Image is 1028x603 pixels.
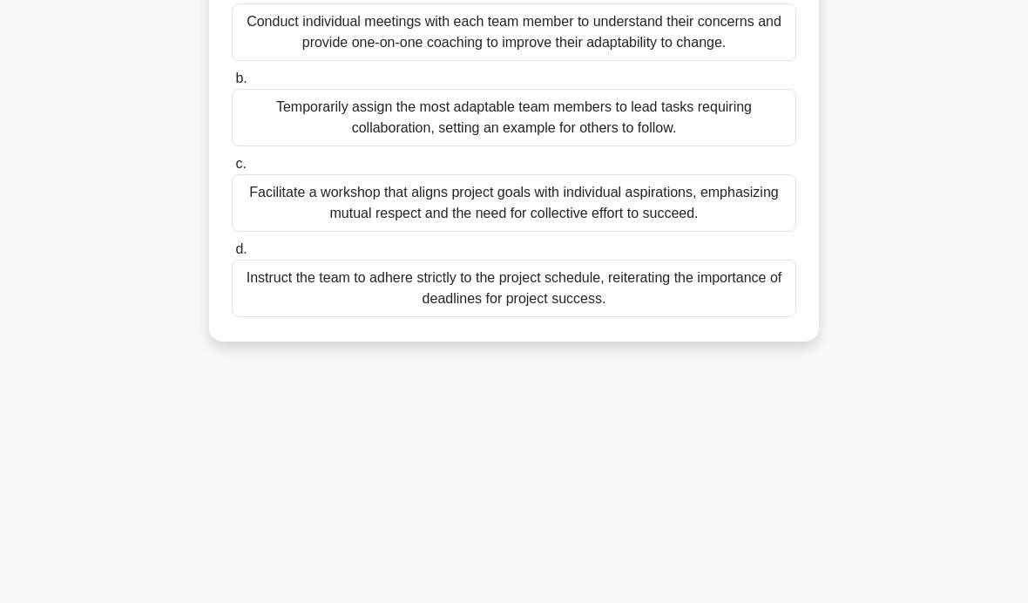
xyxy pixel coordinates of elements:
span: d. [235,241,247,256]
div: Temporarily assign the most adaptable team members to lead tasks requiring collaboration, setting... [232,89,796,146]
span: b. [235,71,247,85]
div: Facilitate a workshop that aligns project goals with individual aspirations, emphasizing mutual r... [232,174,796,232]
div: Conduct individual meetings with each team member to understand their concerns and provide one-on... [232,3,796,61]
div: Instruct the team to adhere strictly to the project schedule, reiterating the importance of deadl... [232,260,796,317]
span: c. [235,156,246,171]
